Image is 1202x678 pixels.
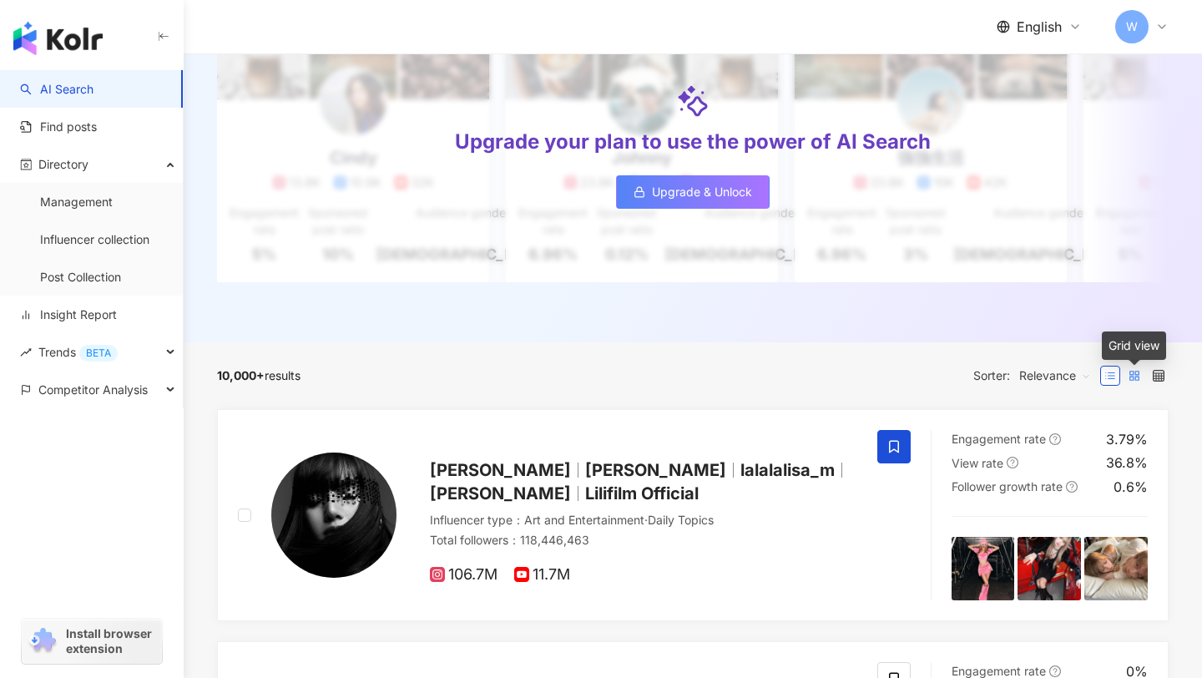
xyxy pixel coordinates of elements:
span: Competitor Analysis [38,371,148,408]
span: rise [20,347,32,358]
span: question-circle [1049,433,1061,445]
span: Art and Entertainment [524,513,644,527]
span: [PERSON_NAME] [585,460,726,480]
span: Follower growth rate [952,479,1063,493]
a: Management [40,194,113,210]
span: English [1017,18,1062,36]
img: KOL Avatar [271,453,396,578]
span: Lilifilm Official [585,483,699,503]
a: Upgrade & Unlock [616,175,770,209]
img: logo [13,22,103,55]
span: 10,000+ [217,368,265,382]
a: Post Collection [40,269,121,286]
img: post-image [1084,537,1148,600]
span: Trends [38,333,118,371]
span: 11.7M [514,566,570,584]
div: Influencer type ： [430,512,857,529]
div: Total followers ： 118,446,463 [430,532,857,549]
img: post-image [952,537,1015,600]
a: searchAI Search [20,81,93,98]
span: question-circle [1066,481,1078,493]
div: 0.6% [1114,478,1148,496]
a: Insight Report [20,306,117,323]
span: [PERSON_NAME] [430,460,571,480]
span: 106.7M [430,566,497,584]
a: Influencer collection [40,231,149,248]
span: question-circle [1007,457,1018,468]
div: results [217,369,300,382]
span: Daily Topics [648,513,714,527]
a: KOL Avatar[PERSON_NAME][PERSON_NAME]lalalalisa_m[PERSON_NAME]Lilifilm OfficialInfluencer type：Art... [217,409,1169,621]
span: question-circle [1049,665,1061,677]
span: View rate [952,456,1003,470]
div: Sorter: [973,362,1100,389]
span: W [1126,18,1138,36]
div: 36.8% [1106,453,1148,472]
span: Upgrade & Unlock [652,185,752,199]
span: · [644,513,648,527]
span: Directory [38,145,88,183]
span: Install browser extension [66,626,157,656]
div: 3.79% [1106,430,1148,448]
div: Upgrade your plan to use the power of AI Search [455,128,931,156]
img: post-image [1018,537,1081,600]
span: Engagement rate [952,664,1046,678]
img: chrome extension [27,628,58,655]
div: BETA [79,345,118,362]
span: lalalalisa_m [740,460,835,480]
a: chrome extensionInstall browser extension [22,619,162,664]
a: Find posts [20,119,97,135]
span: [PERSON_NAME] [430,483,571,503]
div: Grid view [1102,331,1166,360]
span: Relevance [1019,362,1091,389]
span: Engagement rate [952,432,1046,446]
